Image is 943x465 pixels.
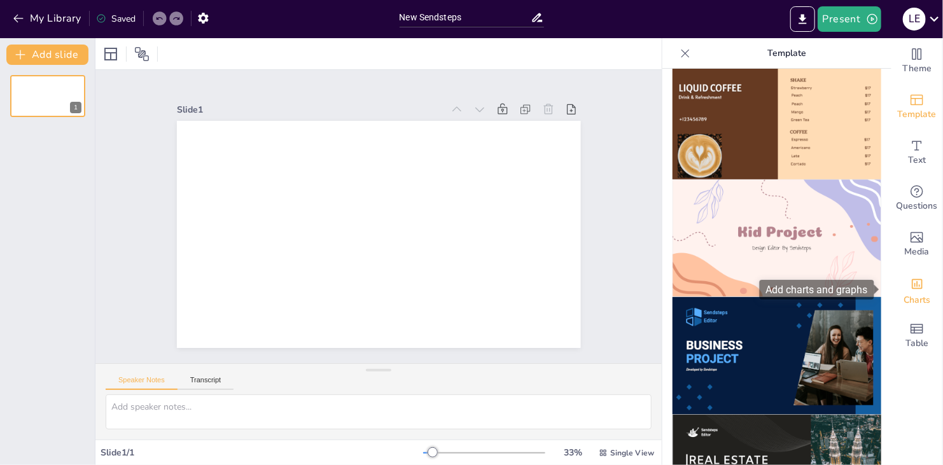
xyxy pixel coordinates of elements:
div: 33 % [558,447,589,459]
span: Position [134,46,150,62]
button: Present [818,6,881,32]
div: Get real-time input from your audience [891,176,942,221]
span: Charts [904,293,930,307]
div: Slide 1 / 1 [101,447,423,459]
span: Theme [902,62,932,76]
span: Media [905,245,930,259]
button: Speaker Notes [106,376,178,390]
button: Export to PowerPoint [790,6,815,32]
div: L E [903,8,926,31]
button: Transcript [178,376,234,390]
button: L E [903,6,926,32]
img: thumb-8.png [673,62,881,180]
div: Change the overall theme [891,38,942,84]
div: Layout [101,44,121,64]
div: 1 [70,102,81,113]
span: Template [898,108,937,121]
div: Saved [96,13,136,25]
span: Single View [610,448,654,458]
span: Text [908,153,926,167]
div: 1 [10,75,85,117]
span: Questions [897,199,938,213]
div: Add ready made slides [891,84,942,130]
div: Add images, graphics, shapes or video [891,221,942,267]
img: thumb-9.png [673,179,881,297]
p: Template [695,38,879,69]
button: My Library [10,8,87,29]
img: thumb-10.png [673,297,881,415]
div: Add text boxes [891,130,942,176]
span: Table [905,337,928,350]
input: Insert title [400,8,531,27]
div: Add charts and graphs [891,267,942,313]
div: Add a table [891,313,942,359]
div: Add charts and graphs [760,280,874,300]
button: Add slide [6,45,88,65]
div: Slide 1 [188,83,454,123]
